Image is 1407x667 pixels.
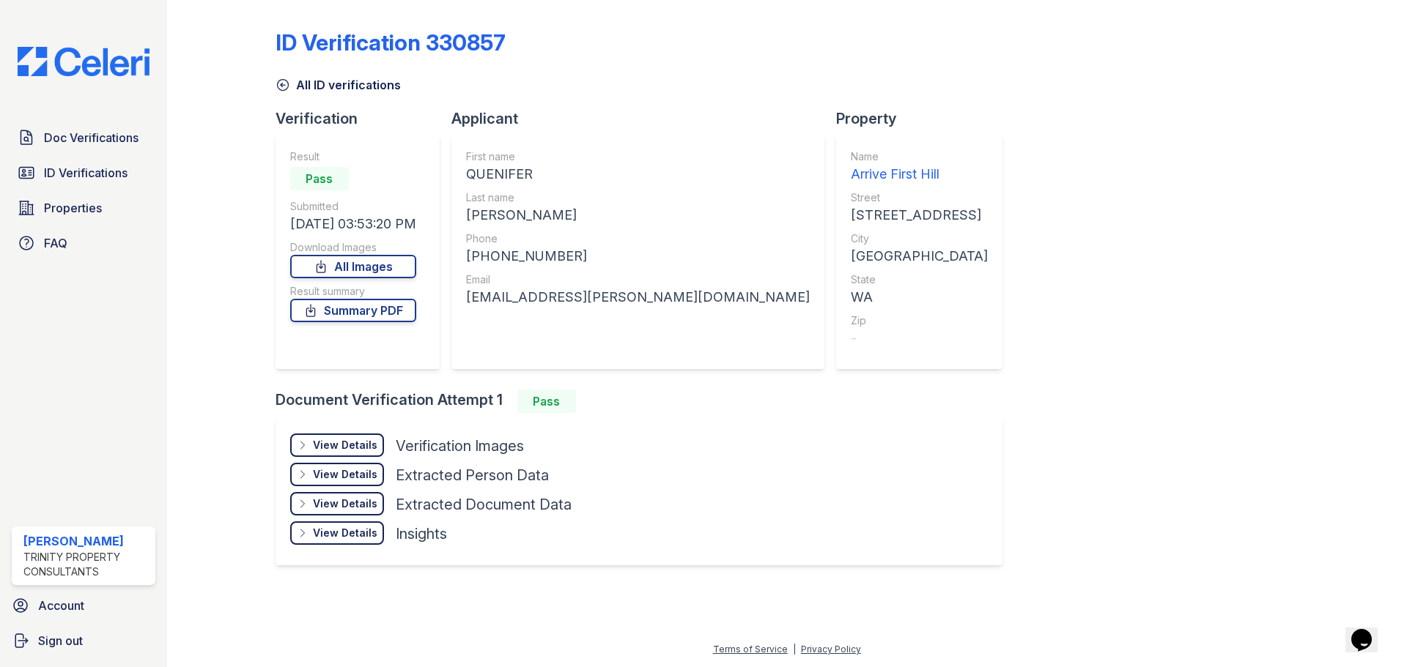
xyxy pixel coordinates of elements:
[44,129,139,146] span: Doc Verifications
[12,228,155,258] a: FAQ
[290,214,416,234] div: [DATE] 03:53:20 PM
[451,108,836,129] div: Applicant
[517,390,576,413] div: Pass
[396,494,572,515] div: Extracted Document Data
[466,272,810,287] div: Email
[23,532,149,550] div: [PERSON_NAME]
[396,465,549,485] div: Extracted Person Data
[851,205,988,226] div: [STREET_ADDRESS]
[396,436,524,456] div: Verification Images
[466,149,810,164] div: First name
[290,199,416,214] div: Submitted
[276,108,451,129] div: Verification
[313,438,377,452] div: View Details
[851,328,988,349] div: -
[851,287,988,308] div: WA
[713,644,788,655] a: Terms of Service
[44,199,102,217] span: Properties
[23,550,149,579] div: Trinity Property Consultants
[396,523,447,544] div: Insights
[12,193,155,223] a: Properties
[313,467,377,482] div: View Details
[38,632,83,649] span: Sign out
[1345,608,1392,652] iframe: chat widget
[290,167,349,190] div: Pass
[6,47,161,76] img: CE_Logo_Blue-a8612792a0a2168367f1c8372b55b34899dd931a85d93a1a3d3e32e68fde9ad4.png
[276,76,401,94] a: All ID verifications
[38,597,84,614] span: Account
[851,149,988,185] a: Name Arrive First Hill
[466,246,810,267] div: [PHONE_NUMBER]
[290,255,416,278] a: All Images
[793,644,796,655] div: |
[851,272,988,287] div: State
[290,284,416,299] div: Result summary
[851,313,988,328] div: Zip
[851,149,988,164] div: Name
[6,591,161,620] a: Account
[12,123,155,152] a: Doc Verifications
[466,190,810,205] div: Last name
[466,164,810,185] div: QUENIFER
[313,496,377,511] div: View Details
[290,240,416,255] div: Download Images
[851,231,988,246] div: City
[851,190,988,205] div: Street
[44,164,128,182] span: ID Verifications
[290,149,416,164] div: Result
[836,108,1014,129] div: Property
[851,164,988,185] div: Arrive First Hill
[466,287,810,308] div: [EMAIL_ADDRESS][PERSON_NAME][DOMAIN_NAME]
[44,234,67,252] span: FAQ
[290,299,416,322] a: Summary PDF
[276,390,1014,413] div: Document Verification Attempt 1
[6,626,161,655] a: Sign out
[851,246,988,267] div: [GEOGRAPHIC_DATA]
[313,526,377,540] div: View Details
[466,205,810,226] div: [PERSON_NAME]
[801,644,861,655] a: Privacy Policy
[276,29,506,56] div: ID Verification 330857
[12,158,155,187] a: ID Verifications
[466,231,810,246] div: Phone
